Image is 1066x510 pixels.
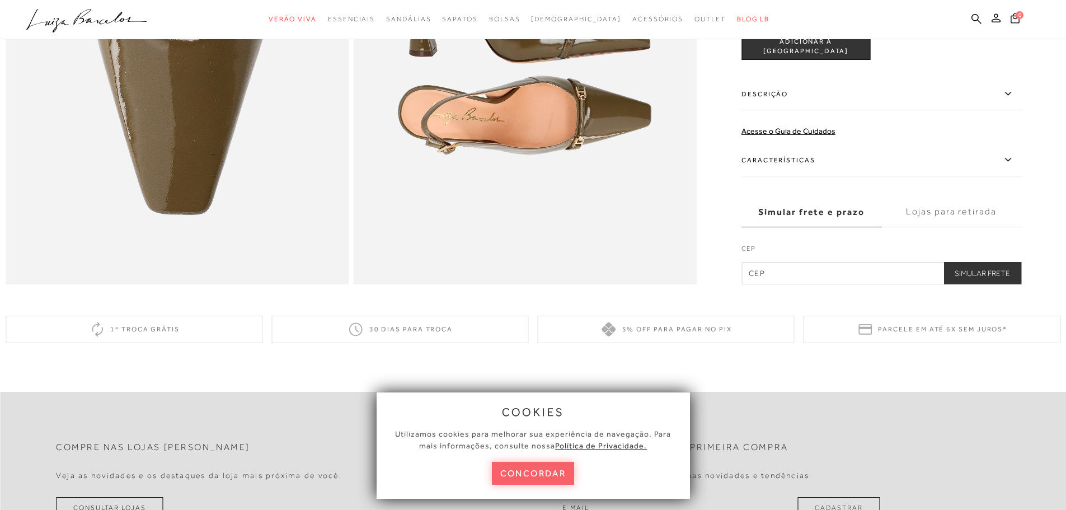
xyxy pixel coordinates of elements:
h4: Veja as novidades e os destaques da loja mais próxima de você. [56,471,342,480]
input: CEP [741,262,1021,284]
a: noSubCategoriesText [694,9,726,30]
span: [DEMOGRAPHIC_DATA] [531,15,621,23]
a: noSubCategoriesText [386,9,431,30]
span: Acessórios [632,15,683,23]
span: 0 [1016,11,1023,19]
span: Utilizamos cookies para melhorar sua experiência de navegação. Para mais informações, consulte nossa [395,429,671,450]
a: noSubCategoriesText [632,9,683,30]
div: 1ª troca grátis [6,316,262,343]
a: noSubCategoriesText [442,9,477,30]
label: Simular frete e prazo [741,197,881,227]
span: Sapatos [442,15,477,23]
span: Sandálias [386,15,431,23]
div: 5% off para pagar no PIX [538,316,795,343]
label: Lojas para retirada [881,197,1021,227]
a: noSubCategoriesText [328,9,375,30]
a: noSubCategoriesText [269,9,317,30]
span: ADICIONAR À [GEOGRAPHIC_DATA] [742,37,870,57]
label: CEP [741,244,1021,259]
button: 0 [1007,12,1023,27]
h2: Compre nas lojas [PERSON_NAME] [56,442,250,453]
button: concordar [492,462,575,485]
div: 30 dias para troca [271,316,528,343]
label: Descrição [741,78,1021,110]
button: Simular Frete [943,262,1021,284]
span: Verão Viva [269,15,317,23]
span: Bolsas [489,15,520,23]
span: Essenciais [328,15,375,23]
div: Parcele em até 6x sem juros* [804,316,1060,343]
a: BLOG LB [737,9,769,30]
button: ADICIONAR À [GEOGRAPHIC_DATA] [741,33,870,60]
span: Outlet [694,15,726,23]
label: Características [741,144,1021,176]
a: Acesse o Guia de Cuidados [741,127,835,135]
a: noSubCategoriesText [531,9,621,30]
span: cookies [502,406,565,418]
a: Política de Privacidade. [555,441,647,450]
span: BLOG LB [737,15,769,23]
a: noSubCategoriesText [489,9,520,30]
